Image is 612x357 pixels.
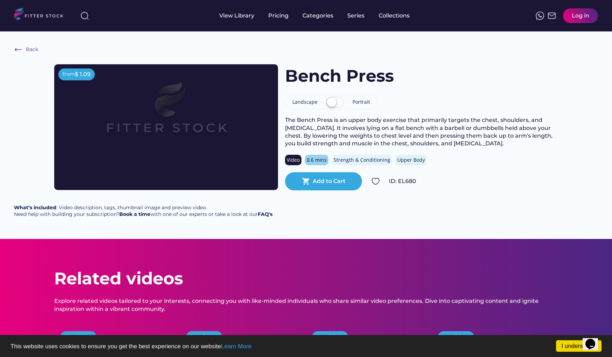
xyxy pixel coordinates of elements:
[64,334,77,341] div: from
[334,156,390,163] div: Strength & Conditioning
[389,177,558,185] div: ID: EL680
[26,46,38,53] div: Back
[397,156,425,163] div: Upper Body
[77,64,256,165] img: Frame%2079%20%281%29.svg
[14,204,56,211] strong: What’s included
[10,343,602,349] p: This website uses cookies to ensure you get the best experience on our website
[303,12,333,20] div: Categories
[75,71,91,78] div: $ 1.09
[548,12,556,20] img: Frame%2051.svg
[190,334,202,341] div: from
[219,12,254,20] div: View Library
[313,177,346,185] div: Add to Cart
[80,12,89,20] img: search-normal%203.svg
[54,297,558,313] div: Explore related videos tailored to your interests, connecting you with like-minded individuals wh...
[347,12,365,20] div: Series
[285,116,558,148] div: The Bench Press is an upper body exercise that primarily targets the chest, shoulders, and [MEDIC...
[371,177,380,185] img: Group%201000002324.svg
[119,211,150,217] a: Book a time
[303,3,312,10] div: fvck
[379,12,410,20] div: Collections
[63,71,75,78] div: from
[353,99,370,105] div: Portrait
[292,99,318,105] div: Landscape
[307,156,327,163] div: 0.6 mins
[302,177,310,185] button: shopping_cart
[14,204,272,218] div: : Video description, tags, thumbnail image and preview video. Need help with building your subscr...
[268,12,289,20] div: Pricing
[221,343,251,350] a: Learn More
[287,156,300,163] div: Video
[14,45,22,54] img: Frame%20%286%29.svg
[583,329,605,350] iframe: chat widget
[536,12,544,20] img: meteor-icons_whatsapp%20%281%29.svg
[556,340,602,352] a: I understand!
[258,211,272,217] a: FAQ's
[316,334,328,341] div: from
[285,64,394,88] h1: Bench Press
[572,12,589,20] div: Log in
[14,8,69,22] img: LOGO.svg
[54,267,183,290] div: Related videos
[442,334,454,341] div: from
